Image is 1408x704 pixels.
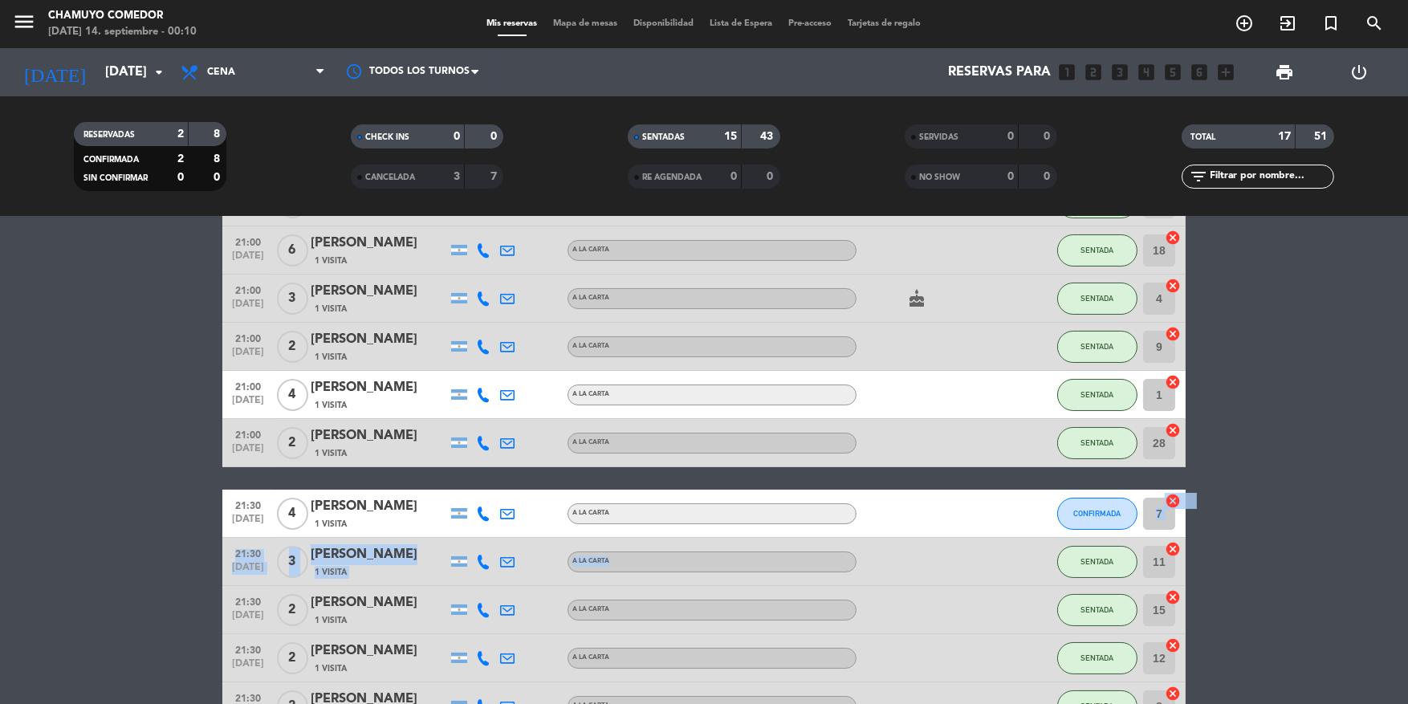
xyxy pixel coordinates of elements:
[1365,14,1384,33] i: search
[1081,438,1114,447] span: SENTADA
[177,128,184,140] strong: 2
[214,172,223,183] strong: 0
[642,173,702,181] span: RE AGENDADA
[214,153,223,165] strong: 8
[83,174,148,182] span: SIN CONFIRMAR
[1189,62,1210,83] i: looks_6
[315,351,347,364] span: 1 Visita
[277,642,308,674] span: 2
[1165,637,1181,653] i: cancel
[1044,171,1053,182] strong: 0
[1057,594,1137,626] button: SENTADA
[454,171,460,182] strong: 3
[1057,234,1137,267] button: SENTADA
[311,641,447,661] div: [PERSON_NAME]
[1057,642,1137,674] button: SENTADA
[277,379,308,411] span: 4
[1275,63,1294,82] span: print
[12,10,36,34] i: menu
[919,173,960,181] span: NO SHOW
[315,662,347,675] span: 1 Visita
[177,172,184,183] strong: 0
[767,171,776,182] strong: 0
[572,343,609,349] span: A LA CARTA
[12,10,36,39] button: menu
[228,395,268,413] span: [DATE]
[83,131,135,139] span: RESERVADAS
[228,425,268,443] span: 21:00
[1057,546,1137,578] button: SENTADA
[149,63,169,82] i: arrow_drop_down
[1083,62,1104,83] i: looks_two
[177,153,184,165] strong: 2
[1209,168,1333,185] input: Filtrar por nombre...
[1165,541,1181,557] i: cancel
[315,566,347,579] span: 1 Visita
[1278,14,1297,33] i: exit_to_app
[12,55,97,90] i: [DATE]
[315,518,347,531] span: 1 Visita
[1349,63,1369,82] i: power_settings_new
[1081,653,1114,662] span: SENTADA
[277,594,308,626] span: 2
[546,19,626,28] span: Mapa de mesas
[315,447,347,460] span: 1 Visita
[1165,374,1181,390] i: cancel
[1165,686,1181,702] i: cancel
[1044,131,1053,142] strong: 0
[311,233,447,254] div: [PERSON_NAME]
[642,133,685,141] span: SENTADAS
[315,254,347,267] span: 1 Visita
[730,171,737,182] strong: 0
[277,427,308,459] span: 2
[454,131,460,142] strong: 0
[311,377,447,398] div: [PERSON_NAME]
[572,654,609,661] span: A LA CARTA
[277,234,308,267] span: 6
[1081,390,1114,399] span: SENTADA
[572,558,609,564] span: A LA CARTA
[1165,230,1181,246] i: cancel
[479,19,546,28] span: Mis reservas
[1109,62,1130,83] i: looks_3
[311,544,447,565] div: [PERSON_NAME]
[1165,589,1181,605] i: cancel
[1165,326,1181,342] i: cancel
[228,250,268,269] span: [DATE]
[1057,283,1137,315] button: SENTADA
[228,280,268,299] span: 21:00
[840,19,930,28] span: Tarjetas de regalo
[277,331,308,363] span: 2
[83,156,139,164] span: CONFIRMADA
[572,295,609,301] span: A LA CARTA
[572,606,609,612] span: A LA CARTA
[315,399,347,412] span: 1 Visita
[228,347,268,365] span: [DATE]
[919,133,958,141] span: SERVIDAS
[1322,48,1397,96] div: LOG OUT
[1056,62,1077,83] i: looks_one
[490,131,500,142] strong: 0
[1190,167,1209,186] i: filter_list
[781,19,840,28] span: Pre-acceso
[1165,278,1181,294] i: cancel
[311,281,447,302] div: [PERSON_NAME]
[228,640,268,658] span: 21:30
[1057,331,1137,363] button: SENTADA
[1081,246,1114,254] span: SENTADA
[311,496,447,517] div: [PERSON_NAME]
[277,546,308,578] span: 3
[1314,131,1330,142] strong: 51
[490,171,500,182] strong: 7
[702,19,781,28] span: Lista de Espera
[228,514,268,532] span: [DATE]
[1191,133,1216,141] span: TOTAL
[1081,557,1114,566] span: SENTADA
[315,303,347,315] span: 1 Visita
[1057,498,1137,530] button: CONFIRMADA
[228,232,268,250] span: 21:00
[228,495,268,514] span: 21:30
[228,610,268,629] span: [DATE]
[1162,62,1183,83] i: looks_5
[1235,14,1254,33] i: add_circle_outline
